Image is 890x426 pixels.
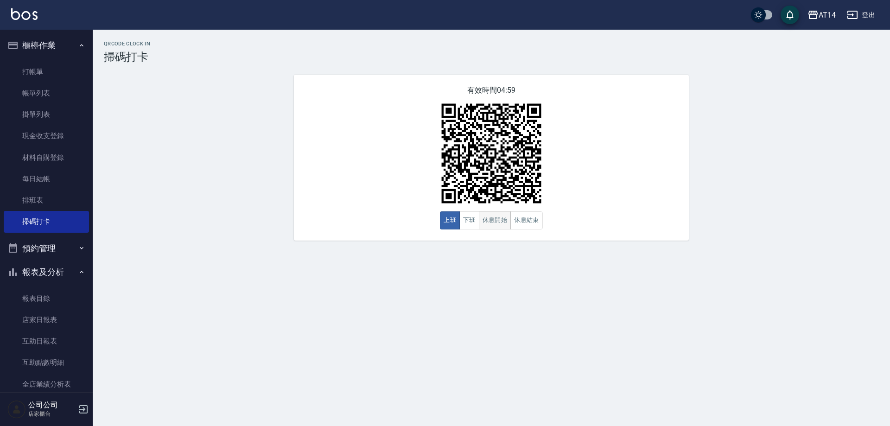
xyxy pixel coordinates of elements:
button: 上班 [440,211,460,229]
h5: 公司公司 [28,401,76,410]
a: 材料自購登錄 [4,147,89,168]
a: 掃碼打卡 [4,211,89,232]
button: 預約管理 [4,236,89,261]
a: 全店業績分析表 [4,374,89,395]
a: 互助日報表 [4,331,89,352]
img: Person [7,400,26,419]
h2: QRcode Clock In [104,41,879,47]
a: 每日結帳 [4,168,89,190]
h3: 掃碼打卡 [104,51,879,64]
button: AT14 [804,6,839,25]
img: Logo [11,8,38,20]
div: AT14 [819,9,836,21]
button: 休息開始 [479,211,511,229]
div: 有效時間 04:59 [294,75,689,241]
a: 現金收支登錄 [4,125,89,146]
button: 休息結束 [510,211,543,229]
button: 下班 [459,211,479,229]
a: 排班表 [4,190,89,211]
button: 報表及分析 [4,260,89,284]
button: 櫃檯作業 [4,33,89,57]
button: save [781,6,799,24]
a: 店家日報表 [4,309,89,331]
button: 登出 [843,6,879,24]
a: 掛單列表 [4,104,89,125]
a: 帳單列表 [4,83,89,104]
a: 報表目錄 [4,288,89,309]
p: 店家櫃台 [28,410,76,418]
a: 打帳單 [4,61,89,83]
a: 互助點數明細 [4,352,89,373]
